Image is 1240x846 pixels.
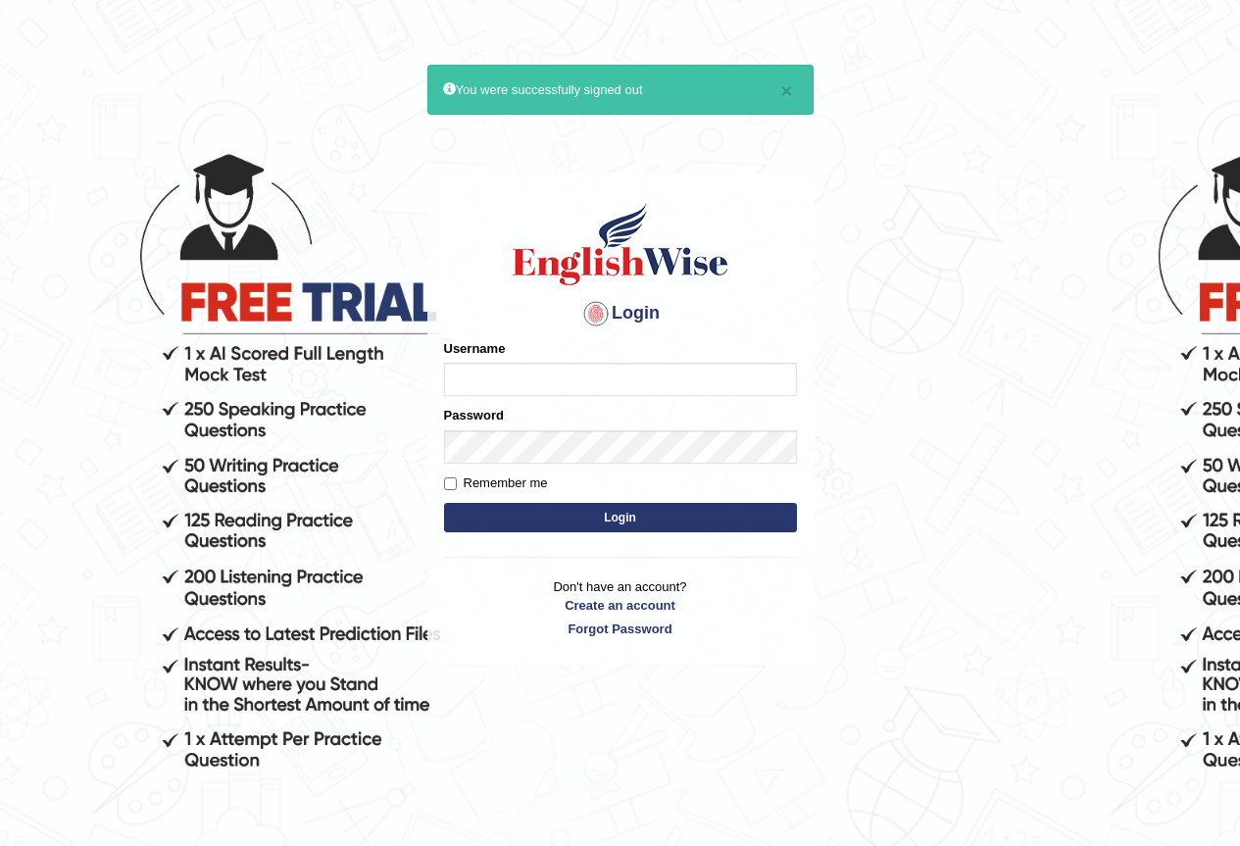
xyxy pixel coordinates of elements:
[444,620,797,638] a: Forgot Password
[780,80,792,101] button: ×
[444,477,457,490] input: Remember me
[444,473,548,493] label: Remember me
[444,577,797,638] p: Don't have an account?
[444,298,797,329] h4: Login
[509,200,732,288] img: Logo of English Wise sign in for intelligent practice with AI
[444,503,797,532] button: Login
[427,65,814,115] div: You were successfully signed out
[444,339,506,358] label: Username
[444,406,504,424] label: Password
[444,596,797,615] a: Create an account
